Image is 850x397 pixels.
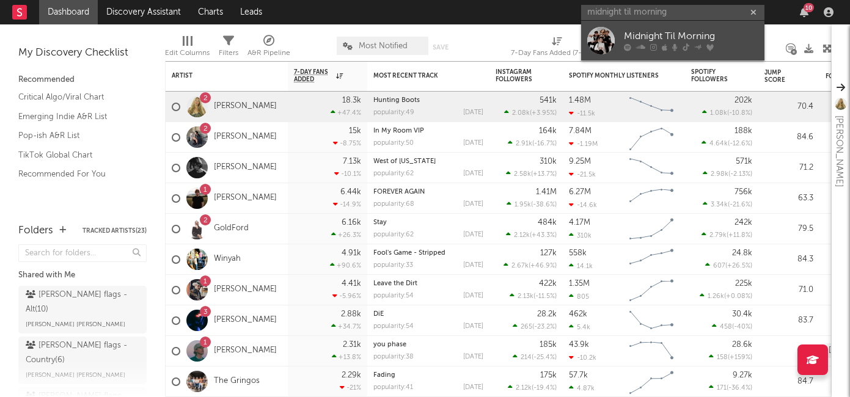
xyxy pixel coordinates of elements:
div: 310k [569,231,592,239]
a: Midnight Til Morning [581,21,764,60]
div: 4.41k [342,280,361,288]
div: FOREVER AGAIN [373,189,483,195]
div: you phase [373,341,483,348]
span: 214 [521,354,532,361]
svg: Chart title [624,214,679,244]
div: 18.3k [342,97,361,104]
span: +43.3 % [532,232,555,239]
span: -19.4 % [533,385,555,392]
div: 57.7k [569,371,588,379]
div: popularity: 33 [373,262,413,269]
div: 4.87k [569,384,595,392]
span: +13.7 % [533,171,555,178]
div: 242k [735,219,752,227]
div: ( ) [709,384,752,392]
span: 2.12k [516,385,532,392]
div: Filters [219,46,238,60]
span: 3.34k [711,202,728,208]
div: [DATE] [463,201,483,208]
div: Stay [373,219,483,226]
div: 6.16k [342,219,361,227]
span: -11.5 % [535,293,555,300]
div: DiE [373,311,483,318]
div: A&R Pipeline [247,46,290,60]
span: 458 [720,324,732,330]
div: 1.41M [536,188,557,196]
div: ( ) [506,231,557,239]
a: Critical Algo/Viral Chart [18,90,134,104]
div: Spotify Monthly Listeners [569,72,661,79]
a: In My Room VIP [373,128,424,134]
div: -10.1 % [334,170,361,178]
div: Most Recent Track [373,72,465,79]
div: +13.8 % [332,353,361,361]
div: 225k [735,280,752,288]
a: [PERSON_NAME] [214,162,277,173]
div: 541k [540,97,557,104]
div: -21.5k [569,170,596,178]
input: Search for folders... [18,244,147,262]
div: Midnight Til Morning [624,29,758,44]
div: 4.17M [569,219,590,227]
div: [DATE] [463,262,483,269]
span: 2.08k [512,110,530,117]
button: 10 [800,7,808,17]
div: 175k [540,371,557,379]
span: +0.08 % [726,293,750,300]
div: 2.31k [343,341,361,349]
div: Fool's Game - Stripped [373,250,483,257]
span: +46.9 % [530,263,555,269]
div: 558k [569,249,587,257]
div: popularity: 62 [373,231,414,238]
a: GoldFord [214,224,249,234]
a: Fading [373,372,395,379]
div: West of Ohio [373,158,483,165]
div: 70.4 [764,100,813,114]
span: -23.2 % [534,324,555,330]
svg: Chart title [624,122,679,153]
a: Stay [373,219,387,226]
div: popularity: 54 [373,323,414,330]
a: Emerging Indie A&R List [18,110,134,123]
div: ( ) [508,384,557,392]
div: Edit Columns [165,31,210,66]
div: Fading [373,372,483,379]
svg: Chart title [624,275,679,305]
div: -11.5k [569,109,595,117]
div: 5.4k [569,323,590,331]
div: [DATE] [463,231,483,238]
svg: Chart title [624,92,679,122]
div: ( ) [712,322,752,330]
span: 2.58k [514,171,531,178]
div: 188k [735,127,752,135]
div: [DATE] [463,109,483,116]
span: -10.8 % [729,110,750,117]
div: popularity: 50 [373,140,414,147]
span: +26.5 % [727,263,750,269]
div: ( ) [513,322,557,330]
div: 15k [349,127,361,135]
input: Search for artists [581,5,764,20]
div: Spotify Followers [691,68,734,83]
a: Winyah [214,254,241,264]
div: 7.13k [343,158,361,166]
svg: Chart title [624,244,679,275]
div: ( ) [705,261,752,269]
a: TikTok Global Chart [18,148,134,162]
div: 2.88k [341,310,361,318]
div: Filters [219,31,238,66]
div: 6.44k [340,188,361,196]
div: ( ) [506,170,557,178]
span: 1.95k [515,202,531,208]
div: ( ) [513,353,557,361]
span: 2.12k [514,232,530,239]
div: +34.7 % [331,322,361,330]
div: [DATE] [463,354,483,360]
svg: Chart title [624,305,679,336]
div: 6.27M [569,188,591,196]
span: 2.79k [709,232,727,239]
span: 171 [717,385,727,392]
div: 14.1k [569,262,593,270]
div: 1.48M [569,97,591,104]
div: 30.4k [732,310,752,318]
